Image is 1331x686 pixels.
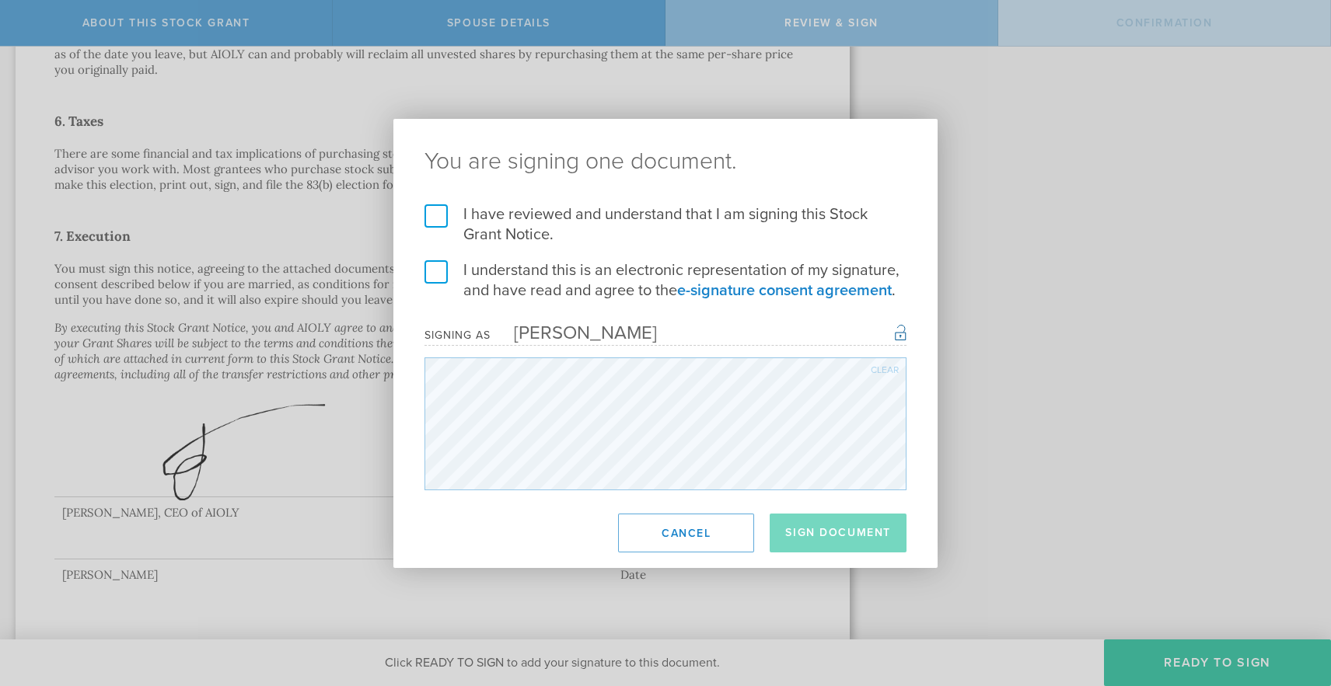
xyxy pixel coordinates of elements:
[424,204,907,245] label: I have reviewed and understand that I am signing this Stock Grant Notice.
[424,260,907,301] label: I understand this is an electronic representation of my signature, and have read and agree to the .
[424,329,491,342] div: Signing as
[424,150,907,173] ng-pluralize: You are signing one document.
[618,514,754,552] button: Cancel
[677,281,892,300] a: e-signature consent agreement
[770,514,907,552] button: Sign Document
[491,322,657,344] div: [PERSON_NAME]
